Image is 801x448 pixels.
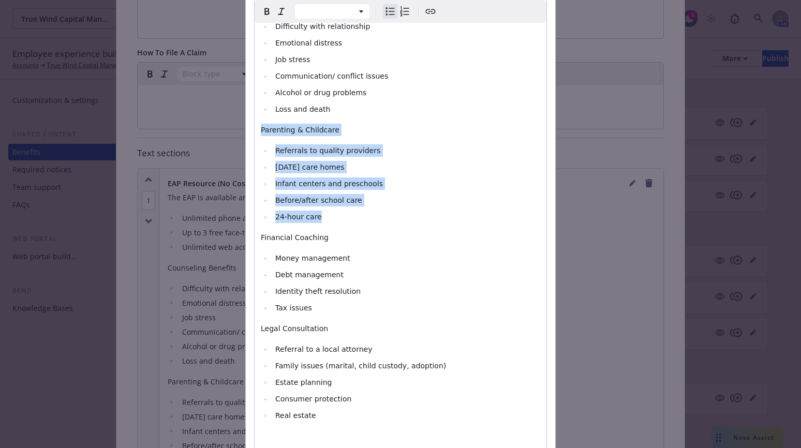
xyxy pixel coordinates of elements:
[275,22,370,31] span: Difficulty with relationship
[275,88,366,97] span: Alcohol or drug problems
[275,411,316,420] span: Real estate
[275,378,332,386] span: Estate planning
[261,324,328,333] span: Legal Consultation
[295,4,369,19] button: Block type
[275,287,361,295] span: Identity theft resolution
[260,4,274,19] button: Bold
[275,196,362,204] span: Before/after school care
[275,345,372,353] span: Referral to a local attorney
[275,304,312,312] span: Tax issues
[397,4,412,19] button: Numbered list
[275,395,351,403] span: Consumer protection
[275,213,322,221] span: 24-hour care
[274,4,289,19] button: Italic
[275,271,344,279] span: Debt management
[261,126,339,134] span: Parenting & Childcare
[275,105,330,113] span: Loss and death
[275,72,388,80] span: Communication/ conflict issues
[423,4,438,19] button: Create link
[383,4,412,19] div: toggle group
[261,233,329,242] span: Financial Coaching
[275,55,310,64] span: Job stress
[275,39,342,47] span: Emotional distress
[275,254,350,262] span: Money management
[275,180,383,188] span: Infant centers and preschools
[383,4,397,19] button: Bulleted list
[275,362,446,370] span: Family issues (marital, child custody, adoption)
[275,163,345,171] span: [DATE] care homes
[275,146,380,155] span: Referrals to quality providers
